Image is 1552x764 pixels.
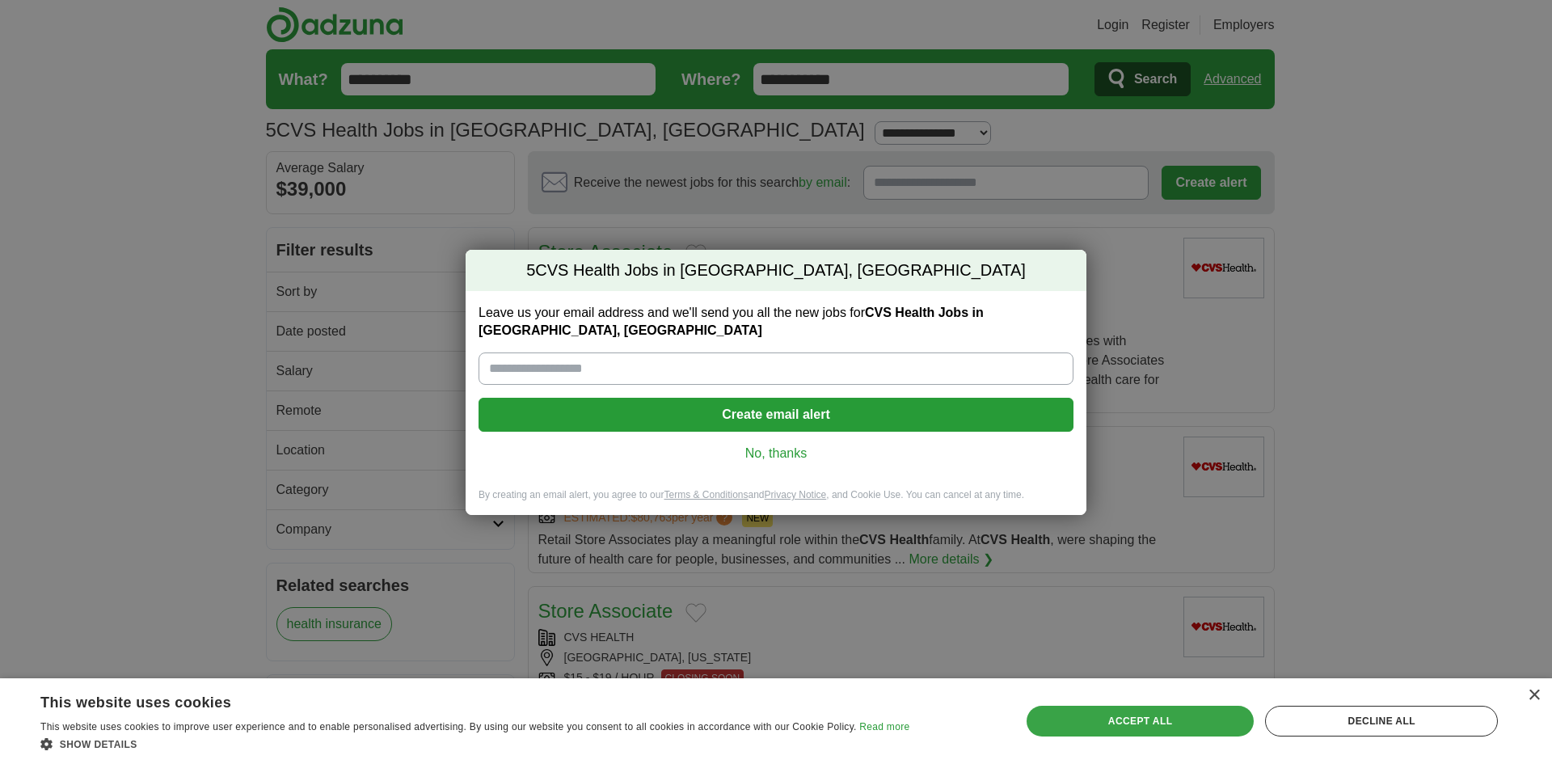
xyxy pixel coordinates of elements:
span: Show details [60,739,137,750]
div: By creating an email alert, you agree to our and , and Cookie Use. You can cancel at any time. [466,488,1086,515]
a: Read more, opens a new window [859,721,909,732]
div: This website uses cookies [40,688,869,712]
div: Show details [40,736,909,752]
a: No, thanks [491,445,1061,462]
div: Close [1528,690,1540,702]
h2: CVS Health Jobs in [GEOGRAPHIC_DATA], [GEOGRAPHIC_DATA] [466,250,1086,292]
a: Terms & Conditions [664,489,748,500]
button: Create email alert [479,398,1073,432]
span: 5 [526,260,535,282]
div: Accept all [1027,706,1255,737]
a: Privacy Notice [765,489,827,500]
div: Decline all [1265,706,1498,737]
span: This website uses cookies to improve user experience and to enable personalised advertising. By u... [40,721,857,732]
label: Leave us your email address and we'll send you all the new jobs for [479,304,1073,340]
